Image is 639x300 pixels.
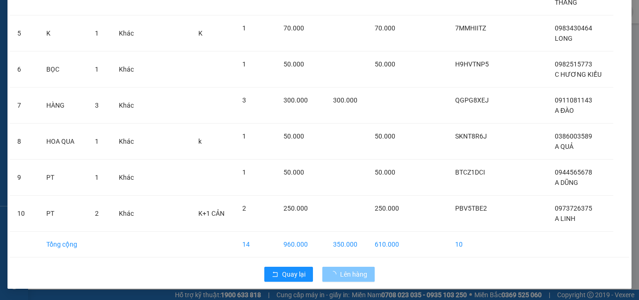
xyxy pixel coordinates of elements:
[198,29,203,37] span: K
[242,24,246,32] span: 1
[448,232,500,257] td: 10
[375,24,395,32] span: 70.000
[555,132,592,140] span: 0386003589
[333,96,357,104] span: 300.000
[455,60,489,68] span: H9HVTNP5
[10,160,39,196] td: 9
[455,168,485,176] span: BTCZ1DCI
[455,96,489,104] span: QGPG8XEJ
[375,132,395,140] span: 50.000
[326,232,368,257] td: 350.000
[10,124,39,160] td: 8
[95,138,99,145] span: 1
[111,196,143,232] td: Khác
[10,196,39,232] td: 10
[555,215,575,222] span: A LINH
[555,35,573,42] span: LONG
[39,160,87,196] td: PT
[95,102,99,109] span: 3
[283,168,304,176] span: 50.000
[198,210,225,217] span: K+1 CẢN
[264,267,313,282] button: rollbackQuay lại
[455,132,487,140] span: SKNT8R6J
[555,71,602,78] span: C HƯƠNG KIỀU
[283,96,308,104] span: 300.000
[39,196,87,232] td: PT
[455,205,487,212] span: PBV5TBE2
[555,179,578,186] span: A DŨNG
[111,88,143,124] td: Khác
[276,232,326,257] td: 960.000
[555,205,592,212] span: 0973726375
[111,15,143,51] td: Khác
[242,205,246,212] span: 2
[555,96,592,104] span: 0911081143
[322,267,375,282] button: Lên hàng
[555,107,574,114] span: A ĐÀO
[111,51,143,88] td: Khác
[242,168,246,176] span: 1
[39,51,87,88] td: BỌC
[242,60,246,68] span: 1
[111,124,143,160] td: Khác
[95,174,99,181] span: 1
[375,205,399,212] span: 250.000
[242,132,246,140] span: 1
[375,168,395,176] span: 50.000
[95,66,99,73] span: 1
[198,138,202,145] span: k
[367,232,409,257] td: 610.000
[283,24,304,32] span: 70.000
[455,24,486,32] span: 7MMHIITZ
[235,232,276,257] td: 14
[111,160,143,196] td: Khác
[555,60,592,68] span: 0982515773
[555,143,574,150] span: A QUẢ
[375,60,395,68] span: 50.000
[10,15,39,51] td: 5
[39,232,87,257] td: Tổng cộng
[39,124,87,160] td: HOA QUA
[330,271,340,278] span: loading
[95,29,99,37] span: 1
[282,269,305,279] span: Quay lại
[95,210,99,217] span: 2
[39,15,87,51] td: K
[283,60,304,68] span: 50.000
[242,96,246,104] span: 3
[283,132,304,140] span: 50.000
[39,88,87,124] td: HÀNG
[555,24,592,32] span: 0983430464
[283,205,308,212] span: 250.000
[555,168,592,176] span: 0944565678
[10,51,39,88] td: 6
[272,271,278,278] span: rollback
[340,269,367,279] span: Lên hàng
[10,88,39,124] td: 7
